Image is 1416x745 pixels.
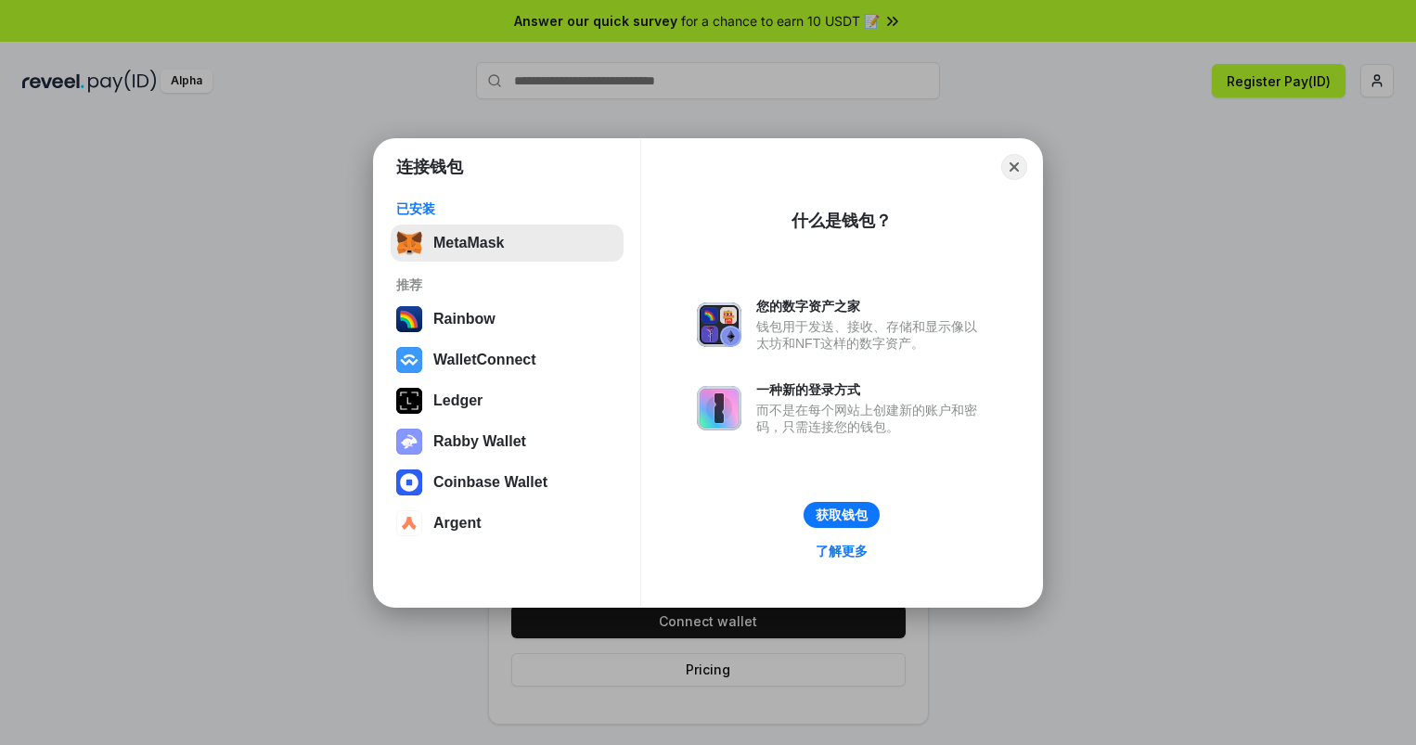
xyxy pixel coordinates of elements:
img: svg+xml,%3Csvg%20width%3D%2228%22%20height%3D%2228%22%20viewBox%3D%220%200%2028%2028%22%20fill%3D... [396,510,422,536]
a: 了解更多 [805,539,879,563]
div: Coinbase Wallet [433,474,547,491]
button: Rainbow [391,301,624,338]
button: Close [1001,154,1027,180]
h1: 连接钱包 [396,156,463,178]
img: svg+xml,%3Csvg%20width%3D%2228%22%20height%3D%2228%22%20viewBox%3D%220%200%2028%2028%22%20fill%3D... [396,469,422,495]
div: MetaMask [433,235,504,251]
img: svg+xml,%3Csvg%20xmlns%3D%22http%3A%2F%2Fwww.w3.org%2F2000%2Fsvg%22%20fill%3D%22none%22%20viewBox... [697,386,741,430]
div: 而不是在每个网站上创建新的账户和密码，只需连接您的钱包。 [756,402,986,435]
div: WalletConnect [433,352,536,368]
div: 什么是钱包？ [792,210,892,232]
button: Ledger [391,382,624,419]
div: 您的数字资产之家 [756,298,986,315]
button: Coinbase Wallet [391,464,624,501]
button: Rabby Wallet [391,423,624,460]
button: WalletConnect [391,341,624,379]
div: 已安装 [396,200,618,217]
div: 一种新的登录方式 [756,381,986,398]
div: Rabby Wallet [433,433,526,450]
button: 获取钱包 [804,502,880,528]
div: Argent [433,515,482,532]
img: svg+xml,%3Csvg%20xmlns%3D%22http%3A%2F%2Fwww.w3.org%2F2000%2Fsvg%22%20width%3D%2228%22%20height%3... [396,388,422,414]
img: svg+xml,%3Csvg%20xmlns%3D%22http%3A%2F%2Fwww.w3.org%2F2000%2Fsvg%22%20fill%3D%22none%22%20viewBox... [396,429,422,455]
img: svg+xml,%3Csvg%20fill%3D%22none%22%20height%3D%2233%22%20viewBox%3D%220%200%2035%2033%22%20width%... [396,230,422,256]
button: Argent [391,505,624,542]
div: 钱包用于发送、接收、存储和显示像以太坊和NFT这样的数字资产。 [756,318,986,352]
img: svg+xml,%3Csvg%20width%3D%22120%22%20height%3D%22120%22%20viewBox%3D%220%200%20120%20120%22%20fil... [396,306,422,332]
div: Ledger [433,392,483,409]
div: 推荐 [396,276,618,293]
div: 了解更多 [816,543,868,559]
img: svg+xml,%3Csvg%20width%3D%2228%22%20height%3D%2228%22%20viewBox%3D%220%200%2028%2028%22%20fill%3D... [396,347,422,373]
div: 获取钱包 [816,507,868,523]
div: Rainbow [433,311,496,328]
img: svg+xml,%3Csvg%20xmlns%3D%22http%3A%2F%2Fwww.w3.org%2F2000%2Fsvg%22%20fill%3D%22none%22%20viewBox... [697,302,741,347]
button: MetaMask [391,225,624,262]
